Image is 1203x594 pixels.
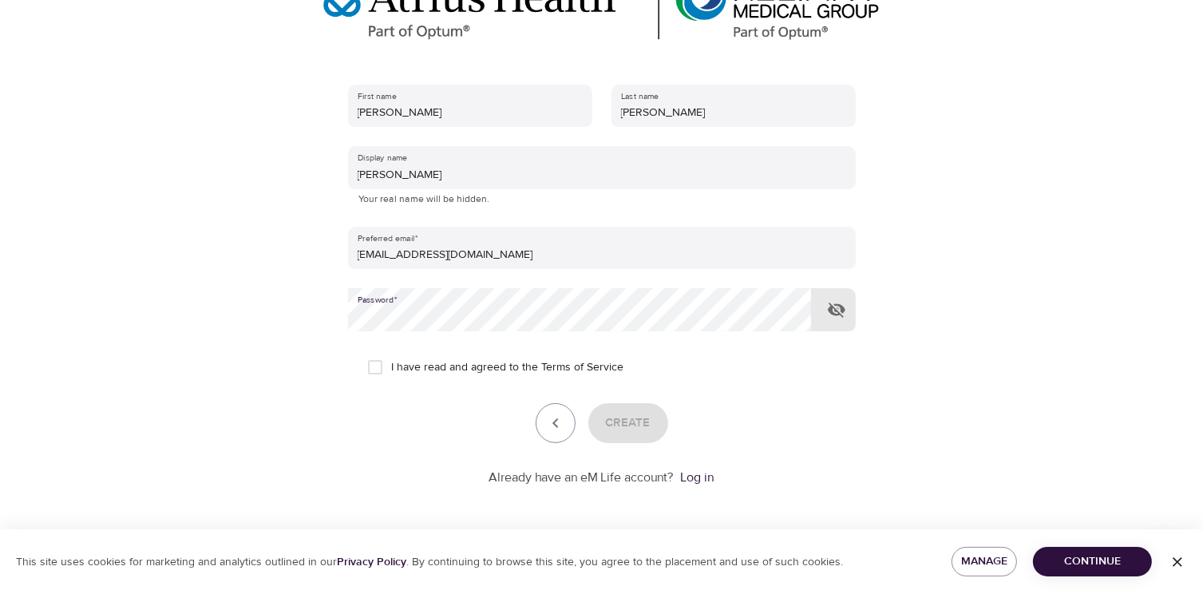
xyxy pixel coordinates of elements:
[337,555,406,569] a: Privacy Policy
[489,469,675,487] p: Already have an eM Life account?
[952,547,1017,576] button: Manage
[392,359,624,376] span: I have read and agreed to the
[964,552,1004,572] span: Manage
[1033,547,1152,576] button: Continue
[542,359,624,376] a: Terms of Service
[1046,552,1139,572] span: Continue
[359,192,845,208] p: Your real name will be hidden.
[681,469,714,485] a: Log in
